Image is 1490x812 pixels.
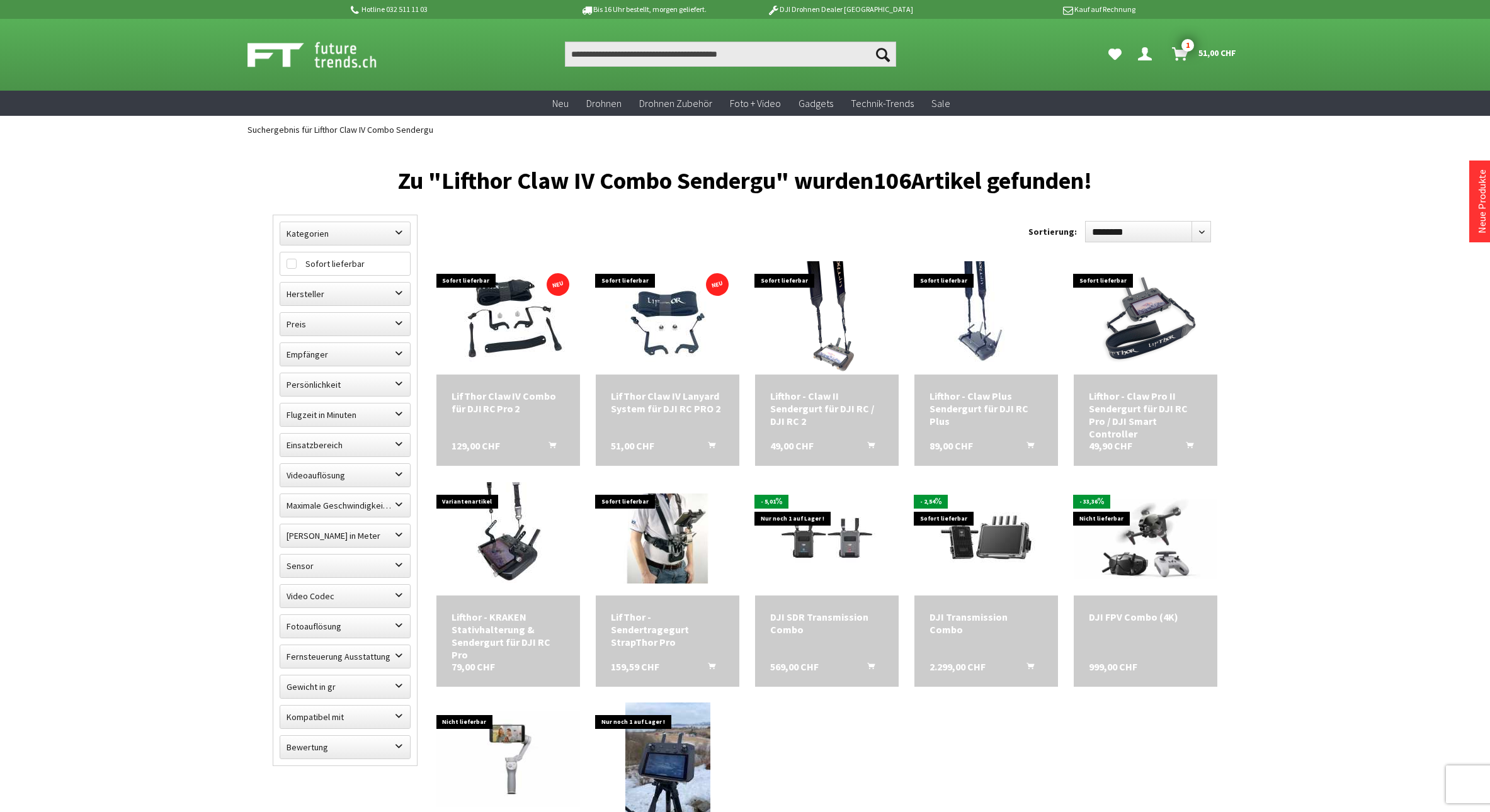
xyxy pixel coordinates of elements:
span: 159,59 CHF [611,660,659,673]
img: DJI FPV Combo (4K) [1074,499,1217,579]
span: 569,00 CHF [770,660,819,673]
span: 49,00 CHF [770,439,814,452]
span: Gadgets [799,97,833,110]
span: 1 [1181,39,1194,52]
div: DJI SDR Transmission Combo [770,611,884,636]
img: Shop Futuretrends - zur Startseite wechseln [247,39,404,70]
a: DJI SDR Transmission Combo 569,00 CHF In den Warenkorb [770,611,884,636]
label: Persönlichkeit [280,373,410,396]
span: 2.299,00 CHF [930,660,986,673]
button: In den Warenkorb [1171,439,1201,456]
span: Drohnen Zubehör [639,97,712,110]
span: 51,00 CHF [611,439,654,452]
a: Lifthor - KRAKEN Stativhalterung & Sendergurt für DJI RC Pro 79,00 CHF [452,611,565,661]
img: Lifthor - Claw II Sendergurt für DJI RC / DJI RC 2 [785,261,868,375]
span: Foto + Video [730,97,781,110]
a: Gadgets [790,91,842,116]
label: Empfänger [280,343,410,366]
a: Hi, Günter - Dein Konto [1133,42,1162,67]
span: Neu [552,97,569,110]
a: Technik-Trends [842,91,923,116]
img: LifThor Claw IV Lanyard System für DJI RC PRO 2 [625,261,710,375]
a: DJI FPV Combo (4K) 999,00 CHF [1089,611,1202,623]
a: Meine Favoriten [1102,42,1128,67]
button: In den Warenkorb [693,439,723,456]
a: Sale [923,91,959,116]
span: 79,00 CHF [452,660,495,673]
a: DJI Transmission Combo 2.299,00 CHF In den Warenkorb [930,611,1043,636]
label: Video Codec [280,585,410,607]
div: Lifthor - Claw Plus Sendergurt für DJI RC Plus [930,390,1043,427]
label: Videoauflösung [280,464,410,487]
img: Lifthor - Claw Pro II Sendergurt für DJI RC Pro / DJI Smart Controller [1084,261,1208,375]
label: Flugzeit in Minuten [280,403,410,426]
div: Lifthor - Claw Pro II Sendergurt für DJI RC Pro / DJI Smart Controller [1089,390,1202,440]
a: Lifthor - Claw Plus Sendergurt für DJI RC Plus 89,00 CHF In den Warenkorb [930,390,1043,427]
img: DJI SDR Transmission Combo [770,482,884,595]
label: Fernsteuerung Ausstattung [280,645,410,668]
a: Drohnen Zubehör [630,91,721,116]
label: Gewicht in gr [280,675,410,698]
a: Lifthor - Claw II Sendergurt für DJI RC / DJI RC 2 49,00 CHF In den Warenkorb [770,390,884,427]
button: In den Warenkorb [1011,439,1042,456]
span: 106 [873,166,911,195]
h1: Zu "Lifthor Claw IV Combo Sendergu" wurden Artikel gefunden! [273,172,1217,189]
div: Lifthor - Claw II Sendergurt für DJI RC / DJI RC 2 [770,390,884,427]
a: Warenkorb [1167,42,1243,67]
label: Einsatzbereich [280,434,410,456]
img: LifThor - Sendertragegurt StrapThor Pro [596,493,739,584]
a: Drohnen [577,91,630,116]
label: Kategorien [280,222,410,245]
span: Drohnen [586,97,622,110]
a: LifThor Claw IV Combo für DJI RC Pro 2 129,00 CHF In den Warenkorb [452,390,565,415]
label: Fotoauflösung [280,615,410,638]
label: Sofort lieferbar [280,252,410,275]
span: 89,00 CHF [930,439,973,452]
div: LifThor Claw IV Combo für DJI RC Pro 2 [452,390,565,415]
label: Hersteller [280,283,410,305]
span: Sale [931,97,950,110]
a: Neu [543,91,577,116]
p: Kauf auf Rechnung [938,2,1135,17]
div: LifThor - Sendertragegurt StrapThor Pro [611,611,724,648]
a: LifThor Claw IV Lanyard System für DJI RC PRO 2 51,00 CHF In den Warenkorb [611,390,724,415]
div: LifThor Claw IV Lanyard System für DJI RC PRO 2 [611,390,724,415]
a: Foto + Video [721,91,790,116]
p: Hotline 032 511 11 03 [348,2,545,17]
img: Lifthor - KRAKEN Stativhalterung & Sendergurt für DJI RC Pro [466,482,551,595]
label: Bewertung [280,736,410,758]
div: DJI Transmission Combo [930,611,1043,636]
div: DJI FPV Combo (4K) [1089,611,1202,623]
label: Preis [280,313,410,336]
input: Produkt, Marke, Kategorie, EAN, Artikelnummer… [565,42,896,67]
img: DJI OM 4 Combo [436,711,580,807]
img: LifThor Claw IV Combo für DJI RC Pro 2 [439,261,578,375]
span: 129,00 CHF [452,439,500,452]
button: Suchen [870,42,896,67]
span: 51,00 CHF [1198,43,1236,63]
label: Kompatibel mit [280,706,410,728]
label: Sensor [280,555,410,577]
button: In den Warenkorb [693,660,723,677]
button: In den Warenkorb [852,660,882,677]
div: Lifthor - KRAKEN Stativhalterung & Sendergurt für DJI RC Pro [452,611,565,661]
a: Lifthor - Claw Pro II Sendergurt für DJI RC Pro / DJI Smart Controller 49,90 CHF In den Warenkorb [1089,390,1202,440]
p: DJI Drohnen Dealer [GEOGRAPHIC_DATA] [742,2,938,17]
img: Lifthor - Claw Plus Sendergurt für DJI RC Plus [944,261,1029,375]
span: 49,90 CHF [1089,439,1132,452]
img: DJI Transmission Combo [930,482,1043,595]
button: In den Warenkorb [1011,660,1042,677]
label: Sortierung: [1028,222,1077,242]
button: In den Warenkorb [852,439,882,456]
a: Neue Produkte [1476,169,1488,234]
label: Maximale Geschwindigkeit in km/h [280,494,410,517]
span: 999,00 CHF [1089,660,1137,673]
label: Maximale Flughöhe in Meter [280,524,410,547]
button: In den Warenkorb [533,439,564,456]
p: Bis 16 Uhr bestellt, morgen geliefert. [545,2,741,17]
span: Technik-Trends [851,97,914,110]
span: Suchergebnis für Lifthor Claw IV Combo Sendergu [247,124,433,135]
a: LifThor - Sendertragegurt StrapThor Pro 159,59 CHF In den Warenkorb [611,611,724,648]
